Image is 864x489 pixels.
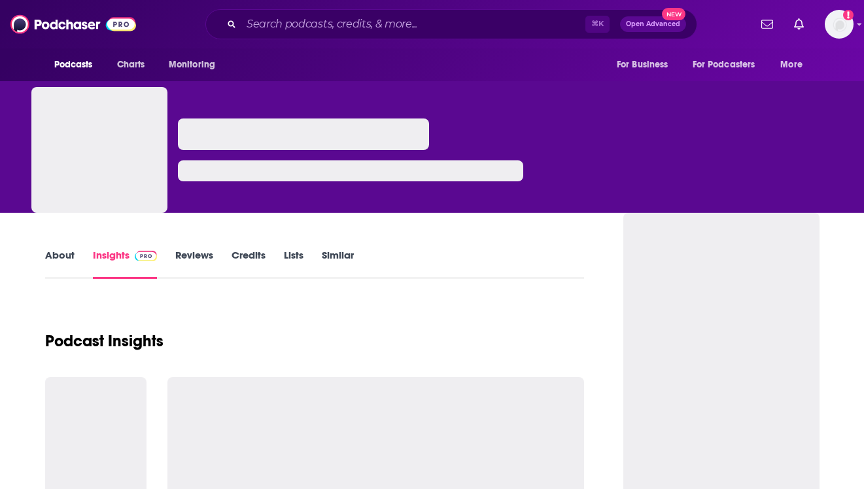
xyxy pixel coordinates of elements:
img: Podchaser - Follow, Share and Rate Podcasts [10,12,136,37]
button: open menu [684,52,774,77]
button: Open AdvancedNew [620,16,686,32]
img: Podchaser Pro [135,251,158,261]
a: Credits [232,249,266,279]
span: ⌘ K [585,16,610,33]
a: Reviews [175,249,213,279]
a: Charts [109,52,153,77]
button: open menu [160,52,232,77]
span: Charts [117,56,145,74]
span: Monitoring [169,56,215,74]
span: For Podcasters [693,56,755,74]
img: User Profile [825,10,854,39]
a: Similar [322,249,354,279]
span: Open Advanced [626,21,680,27]
div: Search podcasts, credits, & more... [205,9,697,39]
button: open menu [45,52,110,77]
input: Search podcasts, credits, & more... [241,14,585,35]
button: Show profile menu [825,10,854,39]
a: Lists [284,249,303,279]
a: Show notifications dropdown [756,13,778,35]
span: New [662,8,685,20]
svg: Add a profile image [843,10,854,20]
span: For Business [617,56,668,74]
a: InsightsPodchaser Pro [93,249,158,279]
span: Logged in as RobinBectel [825,10,854,39]
a: Show notifications dropdown [789,13,809,35]
h1: Podcast Insights [45,331,164,351]
button: open menu [771,52,819,77]
a: About [45,249,75,279]
button: open menu [608,52,685,77]
span: Podcasts [54,56,93,74]
span: More [780,56,803,74]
